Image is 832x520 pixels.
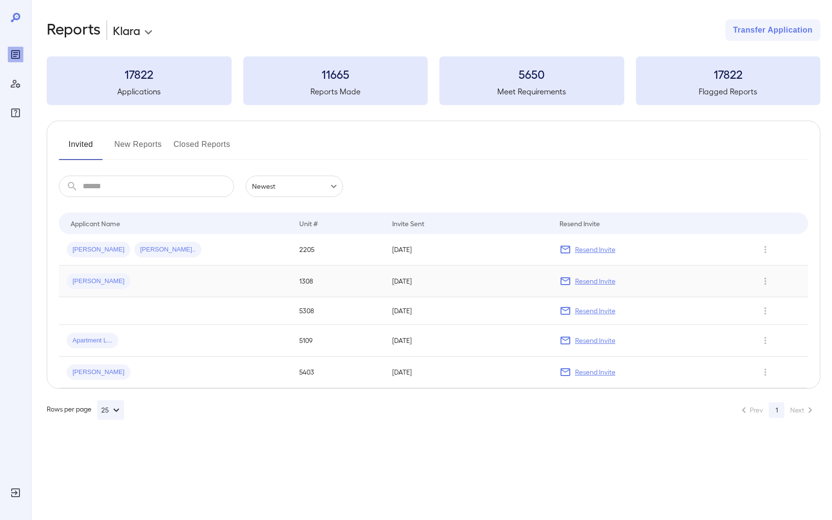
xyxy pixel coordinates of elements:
button: page 1 [769,402,784,418]
h5: Applications [47,86,232,97]
button: Closed Reports [174,137,231,160]
td: [DATE] [384,266,552,297]
td: [DATE] [384,234,552,266]
span: [PERSON_NAME] [67,245,130,254]
button: Invited [59,137,103,160]
button: Row Actions [758,333,773,348]
div: Applicant Name [71,217,120,229]
div: Resend Invite [560,217,600,229]
nav: pagination navigation [734,402,820,418]
h5: Meet Requirements [439,86,624,97]
div: Manage Users [8,76,23,91]
h3: 17822 [636,66,821,82]
button: 25 [97,400,124,420]
span: Apartment L... [67,336,118,345]
div: FAQ [8,105,23,121]
p: Resend Invite [575,306,615,316]
td: 5403 [291,357,384,388]
td: 1308 [291,266,384,297]
p: Resend Invite [575,245,615,254]
div: Invite Sent [392,217,424,229]
div: Unit # [299,217,318,229]
button: Row Actions [758,303,773,319]
div: Reports [8,47,23,62]
h5: Reports Made [243,86,428,97]
button: Row Actions [758,242,773,257]
button: New Reports [114,137,162,160]
p: Resend Invite [575,276,615,286]
p: Resend Invite [575,367,615,377]
summary: 17822Applications11665Reports Made5650Meet Requirements17822Flagged Reports [47,56,820,105]
p: Klara [113,22,140,38]
h3: 5650 [439,66,624,82]
td: 5308 [291,297,384,325]
td: [DATE] [384,357,552,388]
div: Rows per page [47,400,124,420]
h5: Flagged Reports [636,86,821,97]
td: 5109 [291,325,384,357]
button: Row Actions [758,364,773,380]
button: Transfer Application [725,19,820,41]
h3: 17822 [47,66,232,82]
div: Log Out [8,485,23,501]
button: Row Actions [758,273,773,289]
h3: 11665 [243,66,428,82]
div: Newest [246,176,343,197]
span: [PERSON_NAME] [67,277,130,286]
span: [PERSON_NAME].. [134,245,201,254]
td: [DATE] [384,297,552,325]
h2: Reports [47,19,101,41]
td: 2205 [291,234,384,266]
p: Resend Invite [575,336,615,345]
td: [DATE] [384,325,552,357]
span: [PERSON_NAME] [67,368,130,377]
